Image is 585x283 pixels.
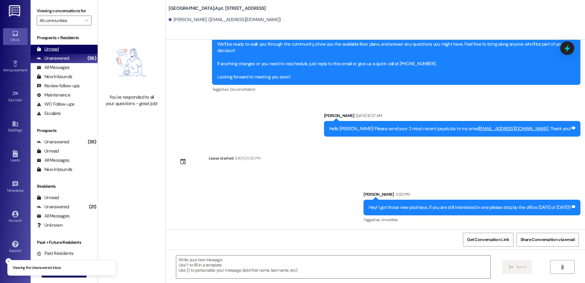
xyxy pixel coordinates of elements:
button: Send [502,260,532,274]
img: empty-state [105,34,158,91]
i:  [560,265,565,270]
div: All Messages [37,64,69,71]
div: [PERSON_NAME] [363,191,580,200]
a: Buildings [3,119,28,135]
div: New Inbounds [37,74,72,80]
div: Unread [37,46,59,52]
input: All communities [39,16,82,25]
i:  [85,18,88,23]
div: [DATE] 6:00 PM [233,155,260,161]
div: Unknown [37,222,63,228]
div: All Messages [37,213,69,219]
b: [GEOGRAPHIC_DATA]: Apt. [STREET_ADDRESS] [169,5,266,12]
div: (56) [86,54,98,63]
div: Prospects + Residents [31,35,98,41]
span: Share Conversation via email [520,236,575,243]
div: Review follow-ups [37,83,80,89]
div: 3:00 PM [394,191,410,198]
a: Leads [3,149,28,165]
div: Hello [PERSON_NAME]! Thanks for scheduling a tour with us at [GEOGRAPHIC_DATA] Apartments! We’re ... [217,2,571,80]
div: Past + Future Residents [31,239,98,246]
a: [EMAIL_ADDRESS][DOMAIN_NAME] [479,126,548,132]
div: Hello [PERSON_NAME]! Please send your 2 most recent paystubs to my email . Thank you! [329,126,571,132]
div: Unanswered [37,55,69,62]
div: Lease started [209,155,234,161]
div: Tagged as: [363,215,580,224]
div: Unread [37,148,59,154]
span: Documentation [230,87,255,92]
div: You've responded to all your questions - great job! [105,94,158,107]
img: ResiDesk Logo [9,5,21,17]
i:  [509,265,513,270]
div: All Messages [37,157,69,164]
div: Unread [37,194,59,201]
button: Get Conversation Link [463,233,513,247]
a: Site Visit • [3,89,28,105]
div: New Inbounds [37,166,72,173]
a: Inbox [3,28,28,45]
div: [PERSON_NAME] [324,112,580,121]
div: Maintenance [37,92,70,98]
div: Prospects [31,127,98,134]
div: [DATE] 10:37 AM [355,112,382,119]
p: Viewing the Unanswered inbox [13,265,61,271]
div: Unanswered [37,204,69,210]
button: Share Conversation via email [516,233,579,247]
a: Support [3,239,28,255]
span: Amenities [381,217,398,222]
div: Unanswered [37,139,69,145]
div: Hey! I got those new pool keys, if you are still interested in one please stop by the office [DAT... [369,204,571,211]
div: Past Residents [37,250,74,257]
span: • [22,97,23,101]
div: WO Follow-ups [37,101,74,108]
span: Send [516,264,526,270]
span: Get Conversation Link [467,236,509,243]
div: (21) [88,202,98,212]
span: • [27,67,28,71]
div: [PERSON_NAME]. ([EMAIL_ADDRESS][DOMAIN_NAME]) [169,17,281,23]
div: Escalate [37,110,61,117]
div: Tagged as: [212,85,580,94]
div: Residents [31,183,98,190]
div: (35) [86,137,98,147]
button: Close toast [6,258,12,264]
label: Viewing conversations for [37,6,91,16]
a: Templates • [3,179,28,195]
a: Account [3,209,28,225]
